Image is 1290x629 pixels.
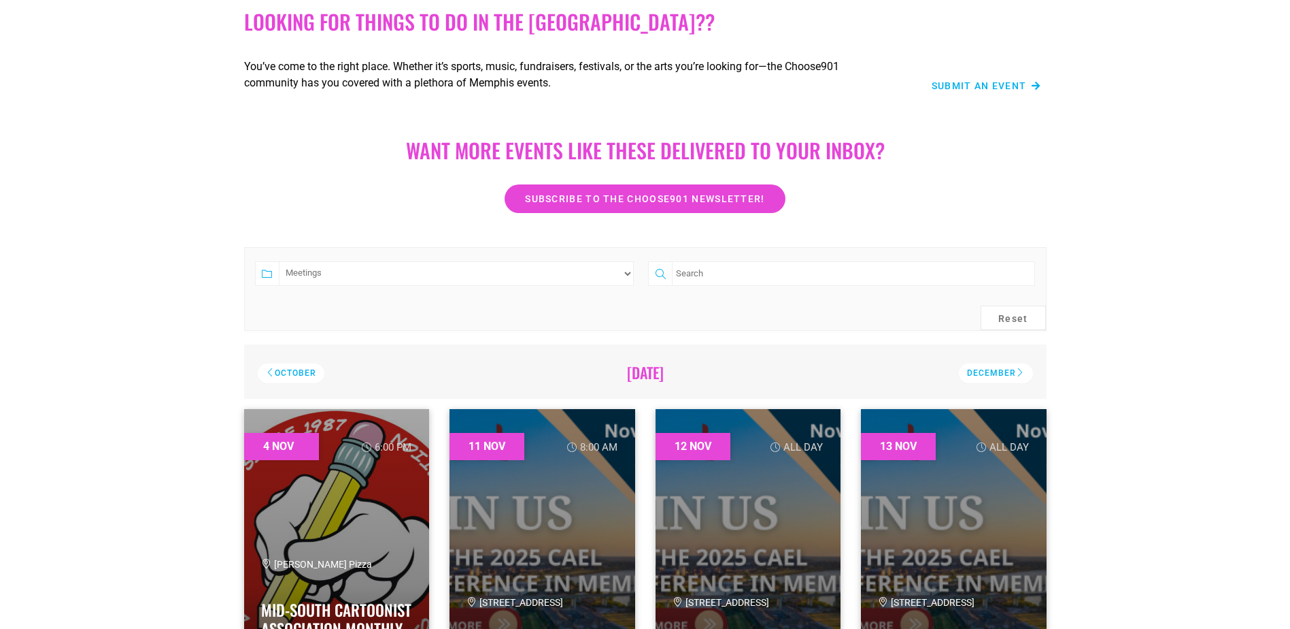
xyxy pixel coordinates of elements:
[932,81,1041,91] a: Submit an Event
[673,597,769,608] span: [STREET_ADDRESS]
[672,261,1034,286] input: Search
[258,138,1033,163] h2: Want more EVENTS LIKE THESE DELIVERED TO YOUR INBOX?
[505,184,785,213] a: Subscribe to the Choose901 newsletter!
[244,59,883,91] p: You’ve come to the right place. Whether it’s sports, music, fundraisers, festivals, or the arts y...
[244,10,1047,34] h2: Looking for things to do in the [GEOGRAPHIC_DATA]??
[878,597,974,608] span: [STREET_ADDRESS]
[261,559,372,570] span: [PERSON_NAME] Pizza
[466,597,563,608] span: [STREET_ADDRESS]
[263,364,1028,381] h2: [DATE]
[525,194,764,204] span: Subscribe to the Choose901 newsletter!
[981,306,1046,330] button: Reset
[932,81,1027,91] span: Submit an Event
